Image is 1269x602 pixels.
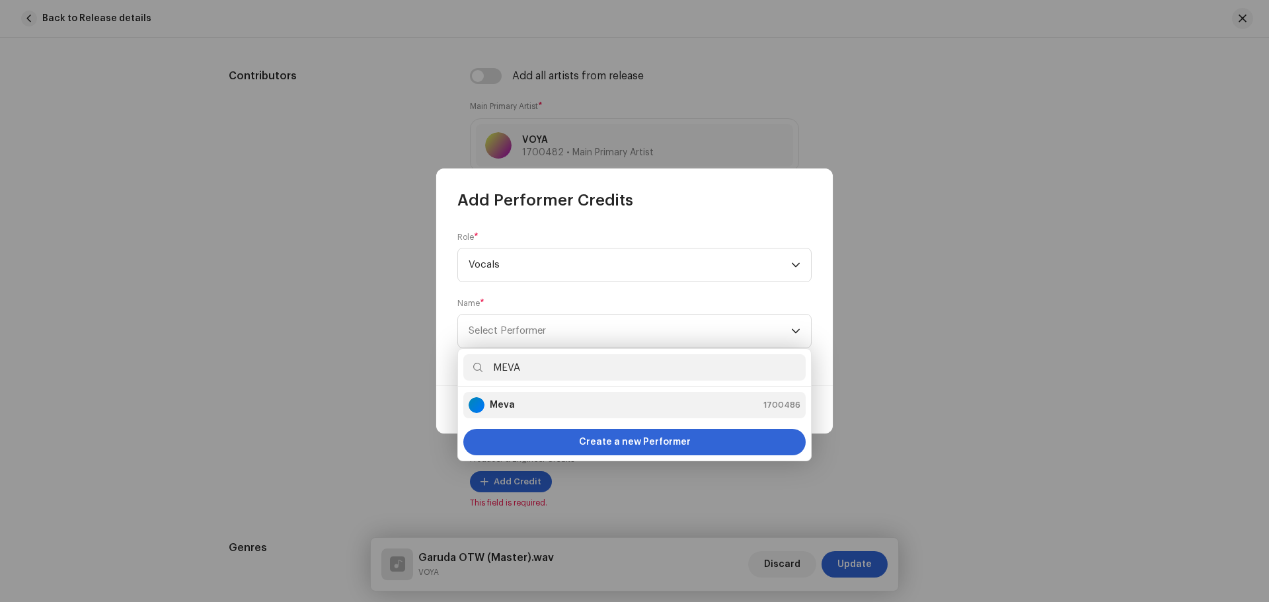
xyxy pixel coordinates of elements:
[457,298,484,309] label: Name
[469,326,546,336] span: Select Performer
[458,387,811,424] ul: Option List
[763,398,800,412] span: 1700486
[469,315,791,348] span: Select Performer
[457,232,479,243] label: Role
[791,248,800,282] div: dropdown trigger
[463,392,806,418] li: Meva
[579,429,691,455] span: Create a new Performer
[469,248,791,282] span: Vocals
[490,398,515,412] strong: Meva
[457,190,633,211] span: Add Performer Credits
[791,315,800,348] div: dropdown trigger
